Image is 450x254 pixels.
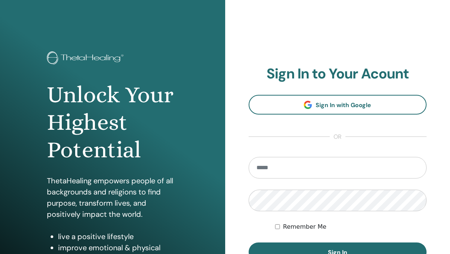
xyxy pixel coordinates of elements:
[47,175,178,220] p: ThetaHealing empowers people of all backgrounds and religions to find purpose, transform lives, a...
[58,231,178,242] li: live a positive lifestyle
[330,132,345,141] span: or
[275,222,427,231] div: Keep me authenticated indefinitely or until I manually logout
[249,95,427,115] a: Sign In with Google
[316,101,371,109] span: Sign In with Google
[283,222,326,231] label: Remember Me
[47,81,178,164] h1: Unlock Your Highest Potential
[249,65,427,83] h2: Sign In to Your Acount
